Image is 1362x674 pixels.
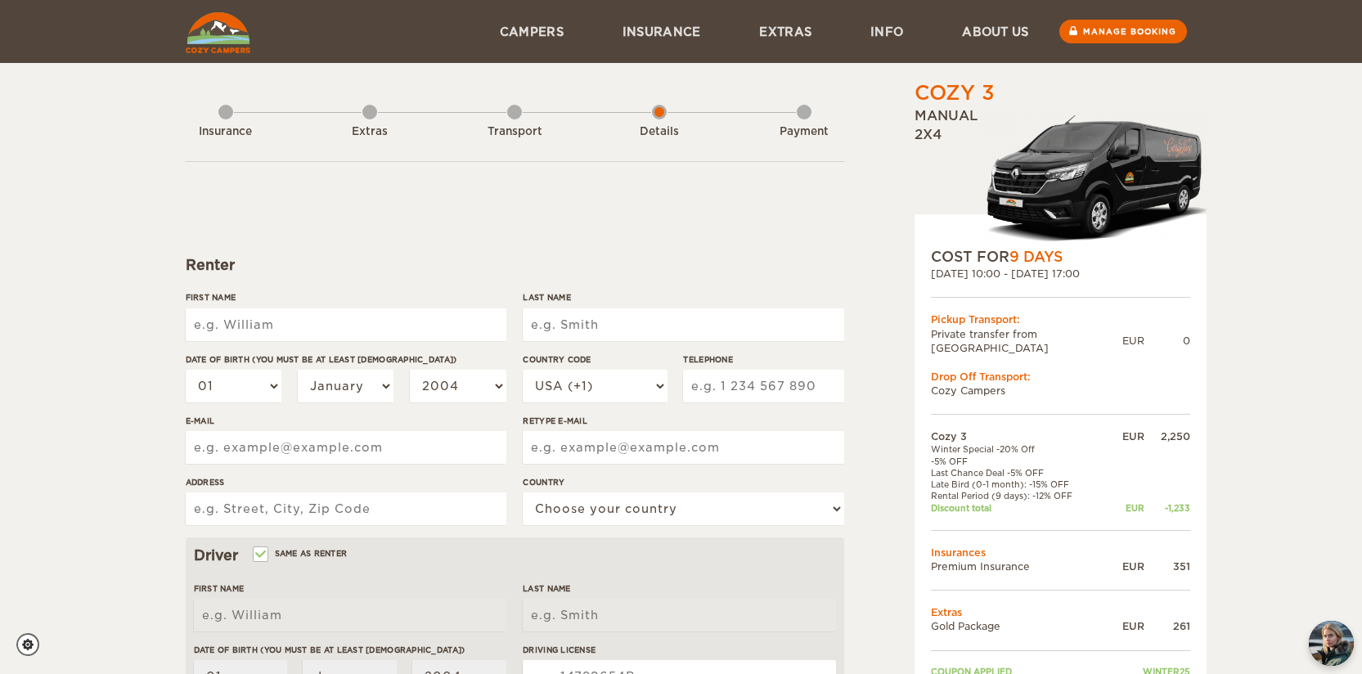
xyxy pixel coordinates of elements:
label: Driving License [523,644,835,656]
img: Cozy Campers [186,12,250,53]
div: EUR [1106,559,1144,573]
a: Manage booking [1059,20,1187,43]
div: Drop Off Transport: [931,370,1190,384]
div: COST FOR [931,247,1190,267]
input: Same as renter [254,550,265,561]
span: 9 Days [1009,249,1063,265]
img: Langur-m-c-logo-2.png [980,112,1207,247]
td: Extras [931,605,1190,619]
td: Winter Special -20% Off [931,443,1106,455]
label: Telephone [683,353,843,366]
div: Renter [186,255,844,275]
td: -5% OFF [931,456,1106,467]
td: Gold Package [931,619,1106,633]
input: e.g. example@example.com [186,431,506,464]
label: Last Name [523,582,835,595]
div: 2,250 [1144,429,1190,443]
td: Rental Period (9 days): -12% OFF [931,490,1106,501]
input: e.g. Street, City, Zip Code [186,492,506,525]
div: Driver [194,546,836,565]
label: Retype E-mail [523,415,843,427]
div: -1,233 [1144,502,1190,514]
td: Late Bird (0-1 month): -15% OFF [931,479,1106,490]
div: Cozy 3 [915,79,995,107]
label: Date of birth (You must be at least [DEMOGRAPHIC_DATA]) [186,353,506,366]
label: Country [523,476,843,488]
label: E-mail [186,415,506,427]
div: Manual 2x4 [915,107,1207,247]
div: 261 [1144,619,1190,633]
img: Freyja at Cozy Campers [1309,621,1354,666]
label: Country Code [523,353,667,366]
td: Cozy 3 [931,429,1106,443]
div: Extras [325,124,415,140]
label: Date of birth (You must be at least [DEMOGRAPHIC_DATA]) [194,644,506,656]
td: Discount total [931,502,1106,514]
label: Last Name [523,291,843,303]
td: Premium Insurance [931,559,1106,573]
label: First Name [186,291,506,303]
div: Transport [470,124,560,140]
td: Insurances [931,546,1190,559]
label: First Name [194,582,506,595]
input: e.g. William [186,308,506,341]
div: 0 [1144,334,1190,348]
a: Cookie settings [16,633,50,656]
div: EUR [1106,619,1144,633]
input: e.g. example@example.com [523,431,843,464]
input: e.g. Smith [523,599,835,631]
div: 351 [1144,559,1190,573]
label: Address [186,476,506,488]
div: Insurance [181,124,271,140]
div: EUR [1122,334,1144,348]
div: EUR [1106,429,1144,443]
input: e.g. William [194,599,506,631]
label: Same as renter [254,546,348,561]
input: e.g. Smith [523,308,843,341]
div: Details [614,124,704,140]
div: [DATE] 10:00 - [DATE] 17:00 [931,267,1190,281]
input: e.g. 1 234 567 890 [683,370,843,402]
td: Cozy Campers [931,384,1190,398]
button: chat-button [1309,621,1354,666]
div: EUR [1106,502,1144,514]
div: Payment [759,124,849,140]
div: Pickup Transport: [931,312,1190,326]
td: Private transfer from [GEOGRAPHIC_DATA] [931,327,1122,355]
td: Last Chance Deal -5% OFF [931,467,1106,479]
